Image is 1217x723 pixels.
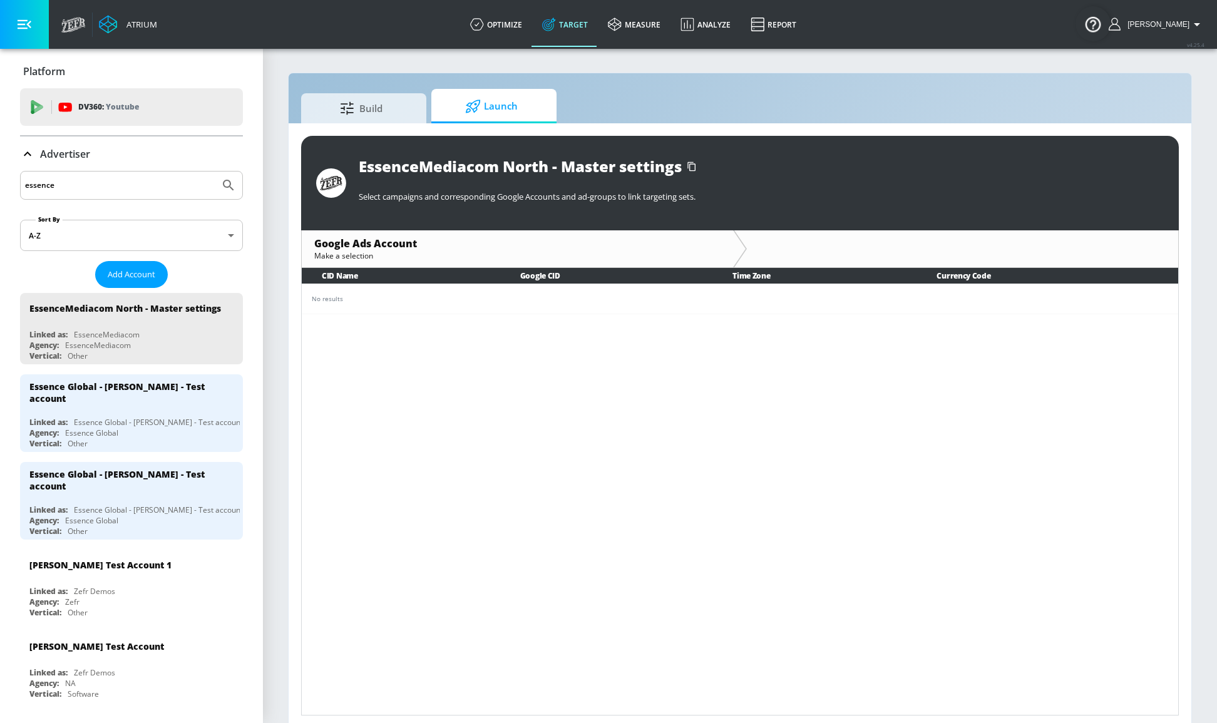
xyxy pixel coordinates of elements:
[68,526,88,536] div: Other
[29,438,61,449] div: Vertical:
[108,267,155,282] span: Add Account
[68,689,99,699] div: Software
[500,268,712,284] th: Google CID
[68,438,88,449] div: Other
[312,294,1168,304] div: No results
[444,91,539,121] span: Launch
[106,100,139,113] p: Youtube
[29,515,59,526] div: Agency:
[29,340,59,351] div: Agency:
[99,15,157,34] a: Atrium
[29,607,61,618] div: Vertical:
[74,667,115,678] div: Zefr Demos
[314,250,721,261] div: Make a selection
[1109,17,1204,32] button: [PERSON_NAME]
[65,515,118,526] div: Essence Global
[40,147,90,161] p: Advertiser
[29,302,221,314] div: EssenceMediacom North - Master settings
[20,374,243,452] div: Essence Global - [PERSON_NAME] - Test accountLinked as:Essence Global - [PERSON_NAME] - Test acco...
[25,177,215,193] input: Search by name
[74,505,243,515] div: Essence Global - [PERSON_NAME] - Test account
[29,381,222,404] div: Essence Global - [PERSON_NAME] - Test account
[29,417,68,428] div: Linked as:
[20,550,243,621] div: [PERSON_NAME] Test Account 1Linked as:Zefr DemosAgency:ZefrVertical:Other
[670,2,741,47] a: Analyze
[68,351,88,361] div: Other
[215,172,242,199] button: Submit Search
[359,156,682,177] div: EssenceMediacom North - Master settings
[23,64,65,78] p: Platform
[29,597,59,607] div: Agency:
[20,220,243,251] div: A-Z
[74,329,140,340] div: EssenceMediacom
[302,268,500,284] th: CID Name
[1122,20,1189,29] span: login as: justin.nim@zefr.com
[29,678,59,689] div: Agency:
[598,2,670,47] a: measure
[29,689,61,699] div: Vertical:
[314,237,721,250] div: Google Ads Account
[20,136,243,172] div: Advertiser
[78,100,139,114] p: DV360:
[68,607,88,618] div: Other
[65,340,131,351] div: EssenceMediacom
[29,505,68,515] div: Linked as:
[359,191,1164,202] p: Select campaigns and corresponding Google Accounts and ad-groups to link targeting sets.
[1187,41,1204,48] span: v 4.25.4
[917,268,1178,284] th: Currency Code
[65,428,118,438] div: Essence Global
[20,462,243,540] div: Essence Global - [PERSON_NAME] - Test accountLinked as:Essence Global - [PERSON_NAME] - Test acco...
[20,88,243,126] div: DV360: Youtube
[29,559,172,571] div: [PERSON_NAME] Test Account 1
[1076,6,1111,41] button: Open Resource Center
[29,640,164,652] div: [PERSON_NAME] Test Account
[314,93,409,123] span: Build
[29,351,61,361] div: Vertical:
[95,261,168,288] button: Add Account
[20,631,243,702] div: [PERSON_NAME] Test AccountLinked as:Zefr DemosAgency:NAVertical:Software
[74,586,115,597] div: Zefr Demos
[20,293,243,364] div: EssenceMediacom North - Master settingsLinked as:EssenceMediacomAgency:EssenceMediacomVertical:Other
[74,417,243,428] div: Essence Global - [PERSON_NAME] - Test account
[460,2,532,47] a: optimize
[121,19,157,30] div: Atrium
[29,667,68,678] div: Linked as:
[741,2,806,47] a: Report
[532,2,598,47] a: Target
[302,230,733,267] div: Google Ads AccountMake a selection
[712,268,917,284] th: Time Zone
[20,54,243,89] div: Platform
[29,586,68,597] div: Linked as:
[29,526,61,536] div: Vertical:
[29,468,222,492] div: Essence Global - [PERSON_NAME] - Test account
[29,428,59,438] div: Agency:
[65,597,80,607] div: Zefr
[65,678,76,689] div: NA
[36,215,63,223] label: Sort By
[29,329,68,340] div: Linked as:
